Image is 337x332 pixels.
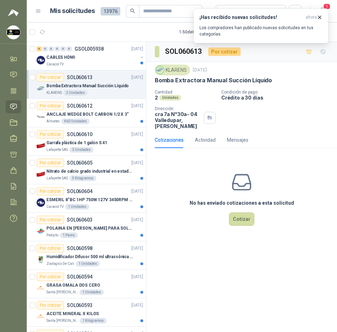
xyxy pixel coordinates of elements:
div: Por cotizar [37,130,64,139]
div: 0 [43,46,48,51]
h1: Mis solicitudes [50,6,95,16]
p: Nitrato de calcio grado industrial en estado solido [46,168,134,175]
p: [DATE] [193,67,207,74]
img: Company Logo [37,227,45,235]
p: SOL060598 [67,246,93,251]
div: Actividad [195,136,216,144]
div: Mensajes [227,136,248,144]
div: Por cotizar [37,73,64,82]
img: Company Logo [37,312,45,321]
div: Por cotizar [37,102,64,110]
a: Por cotizarSOL060605[DATE] Company LogoNitrato de calcio grado industrial en estado solidoLafayet... [27,156,146,184]
p: Santa [PERSON_NAME] [46,318,78,324]
a: 6 0 0 0 0 0 GSOL005938[DATE] Company LogoCABLES HDMICaracol TV [37,45,145,67]
p: Humidificador Difusor 500 ml ultrassônica Residencial Ultrassônico 500ml con voltaje de blanco [46,254,134,260]
p: cra 7a N°30a- 04 Valledupar , [PERSON_NAME] [155,111,201,129]
a: Por cotizarSOL060610[DATE] Company LogoGarrafa plástica de 1 galón S 41Lafayette SAS3 Unidades [27,127,146,156]
p: Patojito [46,232,58,238]
div: 1 - 50 de 8353 [179,26,225,38]
button: Cotizar [229,212,254,226]
p: Bomba Extractora Manual Succión Líquido [46,83,129,89]
div: Por cotizar [37,273,64,281]
div: 0 [55,46,60,51]
div: Unidades [159,95,181,101]
div: 0 [61,46,66,51]
span: 1 [323,3,331,10]
p: Bomba Extractora Manual Succión Líquido [155,77,272,84]
p: Caracol TV [46,204,64,210]
p: [DATE] [131,46,143,52]
img: Logo peakr [8,8,19,17]
a: Por cotizarSOL060603[DATE] Company LogoPOLAINA EN [PERSON_NAME] PARA SOLDADOR / ADJUNTAR FICHA TE... [27,213,146,241]
div: 460 Unidades [61,119,90,124]
p: Lafayette SAS [46,147,68,153]
div: 6 [37,46,42,51]
p: SOL060604 [67,189,93,194]
p: POLAINA EN [PERSON_NAME] PARA SOLDADOR / ADJUNTAR FICHA TECNICA [46,225,134,232]
img: Company Logo [37,113,45,121]
p: [DATE] [131,245,143,252]
a: Por cotizarSOL060604[DATE] Company LogoESMERIL 8"BC 1HP 750W 127V 3450RPM URREACaracol TV1 Unidades [27,184,146,213]
p: GSOL005938 [75,46,104,51]
p: GRASA OMALA DOS CERO [46,282,100,289]
h3: SOL060613 [165,46,203,57]
p: SOL060610 [67,132,93,137]
p: Caracol TV [46,62,64,67]
span: 13976 [101,7,120,15]
div: 1 Pares [60,232,78,238]
p: [DATE] [131,131,143,138]
div: Por cotizar [208,47,241,56]
p: SOL060613 [67,75,93,80]
p: Garrafa plástica de 1 galón S 41 [46,140,107,146]
div: 2 Unidades [63,90,88,96]
p: Cantidad [155,90,216,95]
div: 1 Unidades [65,204,89,210]
a: Por cotizarSOL060594[DATE] Company LogoGRASA OMALA DOS CEROSanta [PERSON_NAME]1 Unidades [27,270,146,298]
p: SOL060612 [67,103,93,108]
p: Santa [PERSON_NAME] [46,289,78,295]
p: Condición de pago [221,90,334,95]
div: KLARENS [155,65,190,75]
img: Company Logo [37,255,45,264]
span: search [130,8,135,13]
p: Zoologico De Cali [46,261,74,267]
p: 2 [155,95,158,101]
a: Por cotizarSOL060612[DATE] Company LogoANCLAJE WEDGE BOLT CARBON 1/2 X 3"Almatec460 Unidades [27,99,146,127]
img: Company Logo [37,170,45,178]
span: ahora [306,14,317,20]
img: Company Logo [156,66,164,74]
div: Todas [220,7,235,15]
div: 5 Kilogramos [69,175,96,181]
div: 0 [66,46,72,51]
p: [DATE] [131,160,143,166]
h3: ¡Has recibido nuevas solicitudes! [199,14,303,20]
div: Por cotizar [37,187,64,196]
p: Los compradores han publicado nuevas solicitudes en tus categorías. [199,25,323,37]
div: 1 Kilogramos [80,318,107,324]
p: SOL060605 [67,160,93,165]
p: CABLES HDMI [46,54,75,61]
p: SOL060603 [67,217,93,222]
div: Por cotizar [37,159,64,167]
img: Company Logo [37,84,45,93]
p: SOL060593 [67,303,93,308]
p: [DATE] [131,302,143,309]
p: [DATE] [131,188,143,195]
div: 1 Unidades [80,289,104,295]
p: ESMERIL 8"BC 1HP 750W 127V 3450RPM URREA [46,197,134,203]
p: ACEITE MINERAL X KILOS [46,311,99,317]
p: Almatec [46,119,60,124]
p: [DATE] [131,103,143,109]
h3: No has enviado cotizaciones a esta solicitud [190,199,294,207]
div: Por cotizar [37,244,64,253]
img: Company Logo [37,141,45,150]
p: KLARENS [46,90,62,96]
button: ¡Has recibido nuevas solicitudes!ahora Los compradores han publicado nuevas solicitudes en tus ca... [193,8,329,43]
div: 1 Unidades [76,261,100,267]
img: Company Logo [37,198,45,207]
div: Cotizaciones [155,136,184,144]
div: Por cotizar [37,216,64,224]
a: Por cotizarSOL060598[DATE] Company LogoHumidificador Difusor 500 ml ultrassônica Residencial Ultr... [27,241,146,270]
p: [DATE] [131,74,143,81]
a: Por cotizarSOL060613[DATE] Company LogoBomba Extractora Manual Succión LíquidoKLARENS2 Unidades [27,70,146,99]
